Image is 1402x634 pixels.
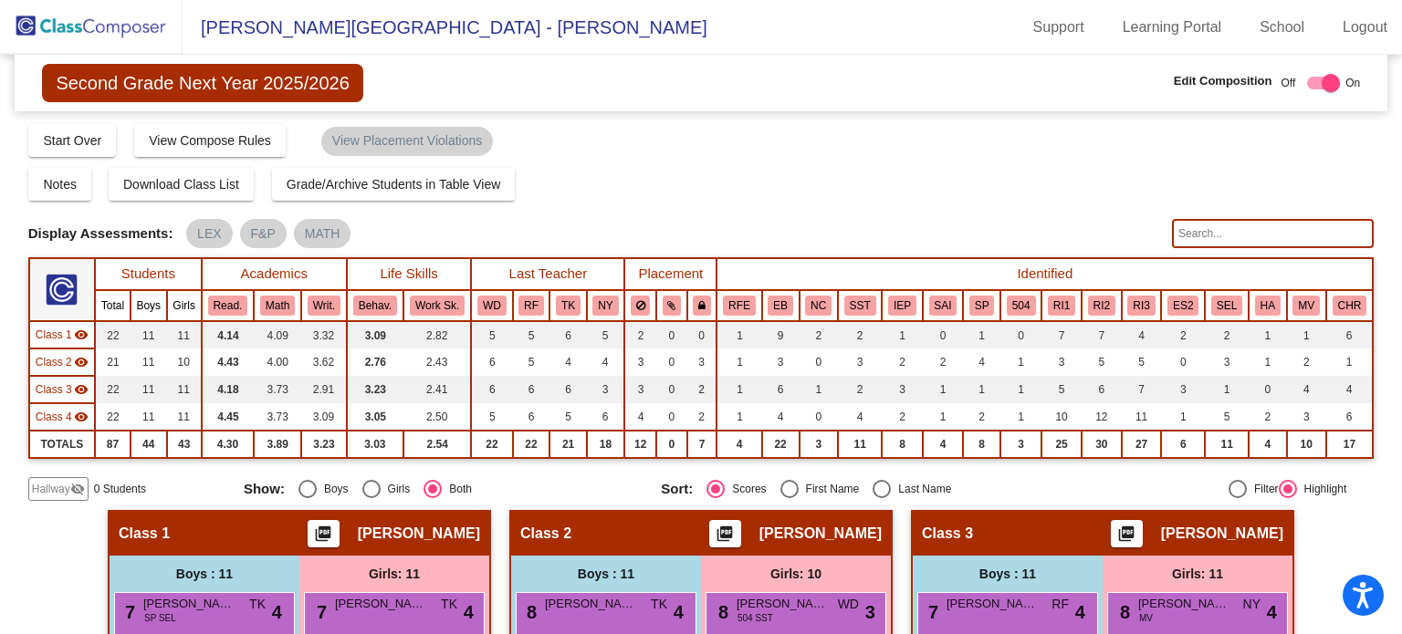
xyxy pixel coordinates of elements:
button: EB [768,296,793,316]
button: RI2 [1088,296,1115,316]
span: View Compose Rules [149,133,271,148]
td: 2 [1161,321,1205,348]
td: 5 [549,403,586,431]
span: [PERSON_NAME][GEOGRAPHIC_DATA] - [PERSON_NAME] [183,13,707,42]
td: 1 [963,321,1000,348]
span: Class 3 [36,381,72,398]
td: 22 [513,431,550,458]
span: [PERSON_NAME] [335,595,426,613]
div: Filter [1247,481,1279,497]
td: 0 [1161,348,1205,376]
td: 22 [471,431,512,458]
span: 4 [272,598,282,626]
td: Jessica Martinez - No Class Name [29,348,95,376]
a: School [1245,13,1319,42]
td: 4 [1249,431,1287,458]
td: 2 [838,376,883,403]
th: Life Skills [347,258,472,290]
td: 4 [717,431,761,458]
td: 4.18 [202,376,255,403]
button: MV [1292,296,1320,316]
td: 5 [1041,376,1082,403]
td: 3.23 [301,431,347,458]
th: Girls [167,290,202,321]
td: 2 [1249,403,1287,431]
td: 2 [923,348,963,376]
td: 1 [963,376,1000,403]
div: Scores [725,481,766,497]
button: NC [805,296,832,316]
th: Specialized Academic Instruction [923,290,963,321]
td: 4 [587,348,625,376]
th: Academics [202,258,347,290]
td: 6 [1326,321,1374,348]
div: Boys [317,481,349,497]
td: 4.30 [202,431,255,458]
td: 4.09 [254,321,301,348]
td: 1 [882,321,922,348]
td: 10 [1041,403,1082,431]
button: Behav. [353,296,397,316]
button: View Compose Rules [134,124,286,157]
td: 1 [1000,376,1041,403]
td: 2.41 [403,376,472,403]
span: TK [249,595,266,614]
td: 0 [656,376,687,403]
span: Notes [43,177,77,192]
mat-icon: picture_as_pdf [1115,525,1137,550]
td: 10 [167,348,202,376]
mat-chip: LEX [186,219,232,248]
td: 21 [549,431,586,458]
td: 0 [1000,321,1041,348]
td: 1 [1287,321,1326,348]
td: 11 [131,376,167,403]
td: 5 [471,403,512,431]
td: 1 [1000,403,1041,431]
mat-chip: F&P [240,219,287,248]
th: Individualized Education Plan [882,290,922,321]
td: 0 [656,403,687,431]
th: McKinney–Vento [1287,290,1326,321]
button: 504 [1007,296,1036,316]
td: 5 [513,321,550,348]
span: Display Assessments: [28,225,173,242]
td: 6 [1161,431,1205,458]
td: 2 [800,321,838,348]
td: 44 [131,431,167,458]
span: [PERSON_NAME] [737,595,828,613]
button: Read. [208,296,248,316]
th: Last Teacher [471,258,624,290]
td: 3 [800,431,838,458]
td: 5 [513,348,550,376]
td: 1 [1249,321,1287,348]
button: NY [592,296,618,316]
td: 6 [471,376,512,403]
span: RF [1051,595,1069,614]
td: Jolene Vermillion - No Class Name [29,403,95,431]
th: Tracey Kidwell [549,290,586,321]
td: TOTALS [29,431,95,458]
td: 12 [1082,403,1122,431]
td: 2.54 [403,431,472,458]
td: 3 [687,348,717,376]
div: Both [442,481,472,497]
button: Start Over [28,124,116,157]
span: Hallway [32,481,70,497]
span: [PERSON_NAME] [358,525,480,543]
td: 6 [587,403,625,431]
th: Reading Intervention: Session 3 [1122,290,1162,321]
td: 3 [882,376,922,403]
button: CHR [1333,296,1367,316]
td: 3 [1041,348,1082,376]
input: Search... [1172,219,1374,248]
td: 3.32 [301,321,347,348]
th: Chronic Absentee [1326,290,1374,321]
div: Girls: 10 [701,556,891,592]
td: 4 [1122,321,1162,348]
td: 1 [923,403,963,431]
td: 11 [131,403,167,431]
button: RI1 [1048,296,1075,316]
td: 3.23 [347,376,403,403]
button: Math [260,296,295,316]
td: 7 [1041,321,1082,348]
